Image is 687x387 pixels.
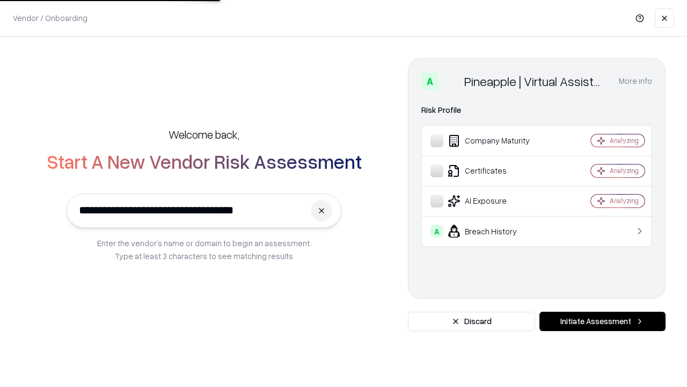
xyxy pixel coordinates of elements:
[169,127,239,142] h5: Welcome back,
[610,196,639,205] div: Analyzing
[421,104,652,117] div: Risk Profile
[13,12,87,24] p: Vendor / Onboarding
[430,164,559,177] div: Certificates
[539,312,666,331] button: Initiate Assessment
[619,71,652,91] button: More info
[430,225,443,238] div: A
[97,236,311,262] p: Enter the vendor’s name or domain to begin an assessment. Type at least 3 characters to see match...
[430,225,559,238] div: Breach History
[610,136,639,145] div: Analyzing
[443,73,460,90] img: Pineapple | Virtual Assistant Agency
[47,150,362,172] h2: Start A New Vendor Risk Assessment
[421,73,438,90] div: A
[430,195,559,207] div: AI Exposure
[610,166,639,175] div: Analyzing
[464,73,606,90] div: Pineapple | Virtual Assistant Agency
[408,312,535,331] button: Discard
[430,134,559,147] div: Company Maturity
